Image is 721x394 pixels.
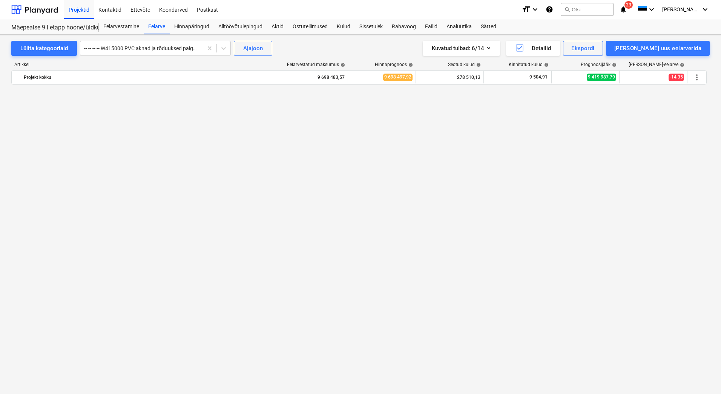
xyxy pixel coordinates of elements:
span: Rohkem tegevusi [692,73,701,82]
span: help [407,63,413,67]
div: Lülita kategooriaid [20,43,68,53]
div: Artikkel [11,62,281,67]
i: keyboard_arrow_down [531,5,540,14]
button: Kuvatud tulbad:6/14 [423,41,500,56]
div: [PERSON_NAME]-eelarve [629,62,684,67]
div: Kuvatud tulbad : 6/14 [432,43,491,53]
button: Ajajoon [234,41,272,56]
a: Sätted [476,19,501,34]
a: Alltöövõtulepingud [214,19,267,34]
iframe: Chat Widget [683,358,721,394]
button: Lülita kategooriaid [11,41,77,56]
div: Prognoosijääk [581,62,617,67]
i: format_size [522,5,531,14]
div: Eelarvestatud maksumus [287,62,345,67]
span: 9 504,91 [529,74,548,80]
i: keyboard_arrow_down [701,5,710,14]
div: Ekspordi [571,43,594,53]
div: 9 698 483,57 [283,71,345,83]
span: help [611,63,617,67]
i: keyboard_arrow_down [647,5,656,14]
button: Detailid [506,41,560,56]
span: -14,35 [669,74,684,81]
a: Rahavoog [387,19,420,34]
div: Kinnitatud kulud [509,62,549,67]
a: Kulud [332,19,355,34]
span: 9 419 987,79 [587,74,616,81]
a: Hinnapäringud [170,19,214,34]
div: Seotud kulud [448,62,481,67]
button: Ekspordi [563,41,603,56]
span: help [543,63,549,67]
a: Analüütika [442,19,476,34]
a: Sissetulek [355,19,387,34]
div: Projekt kokku [24,71,277,83]
a: Aktid [267,19,288,34]
div: 278 510,13 [419,71,480,83]
button: Otsi [561,3,614,16]
div: Ajajoon [243,43,263,53]
span: 9 698 497,92 [383,74,413,81]
div: Hinnaprognoos [375,62,413,67]
span: help [339,63,345,67]
span: help [678,63,684,67]
button: [PERSON_NAME] uus eelarverida [606,41,710,56]
span: 23 [624,1,633,9]
div: [PERSON_NAME] uus eelarverida [614,43,701,53]
div: Detailid [515,43,551,53]
span: help [475,63,481,67]
i: notifications [620,5,627,14]
span: [PERSON_NAME] [662,6,700,12]
a: Ostutellimused [288,19,332,34]
a: Eelarve [144,19,170,34]
div: Mäepealse 9 I etapp hoone/üldkulud//maatööd (2101988//2101671) [11,24,90,32]
span: search [564,6,570,12]
i: Abikeskus [546,5,553,14]
a: Failid [420,19,442,34]
a: Eelarvestamine [99,19,144,34]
